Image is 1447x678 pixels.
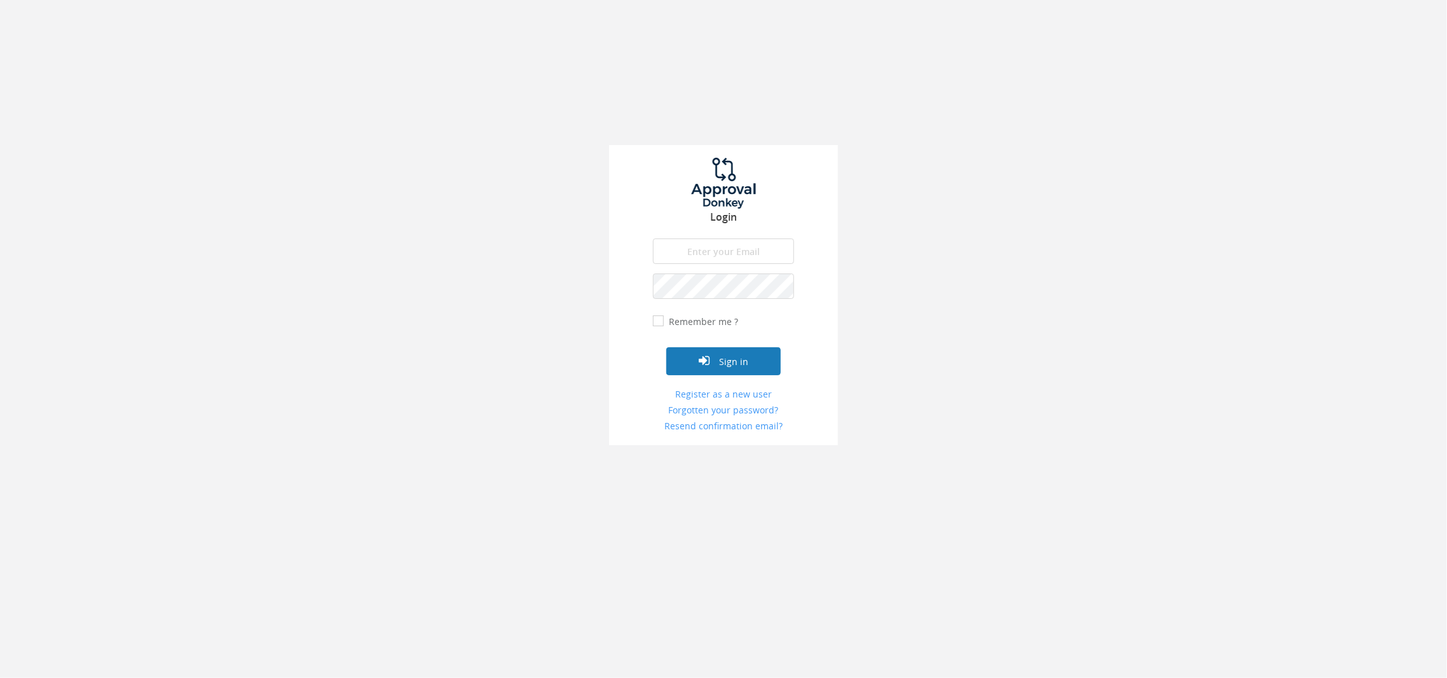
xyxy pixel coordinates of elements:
[653,388,794,401] a: Register as a new user
[676,158,771,209] img: logo.png
[666,315,738,328] label: Remember me ?
[653,239,794,264] input: Enter your Email
[653,404,794,417] a: Forgotten your password?
[666,347,781,375] button: Sign in
[609,212,838,223] h3: Login
[653,420,794,432] a: Resend confirmation email?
